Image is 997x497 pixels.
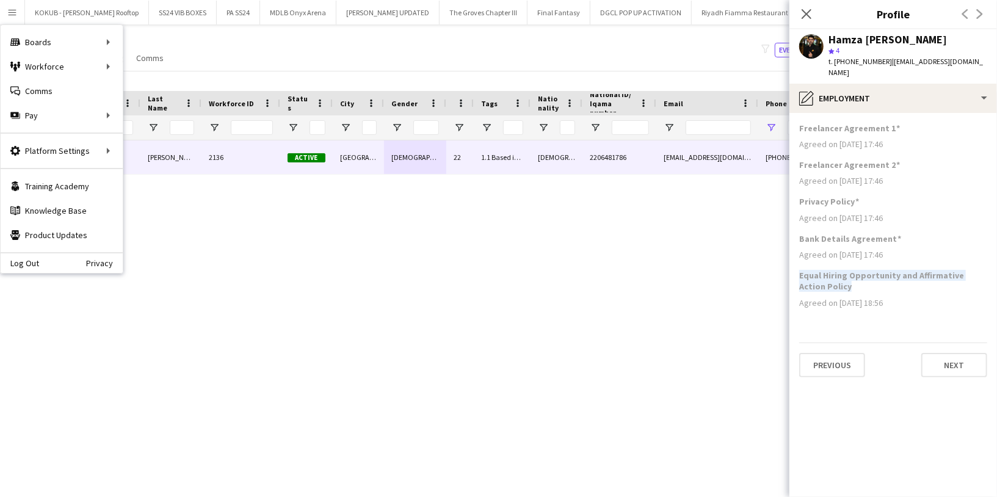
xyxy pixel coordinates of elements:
[446,140,474,174] div: 22
[775,43,836,57] button: Everyone8,577
[25,1,149,24] button: KOKUB - [PERSON_NAME] Rooftop
[140,140,201,174] div: [PERSON_NAME]
[474,140,531,174] div: 1.1 Based in [GEOGRAPHIC_DATA], 2.3 English Level = 3/3 Excellent , Presentable A
[766,99,787,108] span: Phone
[1,174,123,198] a: Training Academy
[758,140,915,174] div: [PHONE_NUMBER]
[590,153,626,162] span: 2206481786
[789,6,997,22] h3: Profile
[612,120,649,135] input: National ID/ Iqama number Filter Input
[413,120,439,135] input: Gender Filter Input
[148,122,159,133] button: Open Filter Menu
[538,122,549,133] button: Open Filter Menu
[384,140,446,174] div: [DEMOGRAPHIC_DATA]
[1,258,39,268] a: Log Out
[1,30,123,54] div: Boards
[828,57,892,66] span: t. [PHONE_NUMBER]
[664,99,683,108] span: Email
[131,50,169,66] a: Comms
[209,99,254,108] span: Workforce ID
[1,79,123,103] a: Comms
[391,122,402,133] button: Open Filter Menu
[481,122,492,133] button: Open Filter Menu
[789,84,997,113] div: Employment
[538,94,560,112] span: Nationality
[788,120,907,135] input: Phone Filter Input
[799,196,859,207] h3: Privacy Policy
[503,120,523,135] input: Tags Filter Input
[921,353,987,377] button: Next
[828,57,983,77] span: | [EMAIL_ADDRESS][DOMAIN_NAME]
[148,94,179,112] span: Last Name
[686,120,751,135] input: Email Filter Input
[454,122,465,133] button: Open Filter Menu
[799,270,987,292] h3: Equal Hiring Opportunity and Affirmative Action Policy
[828,34,947,45] div: Hamza [PERSON_NAME]
[440,1,528,24] button: The Groves Chapter III
[1,103,123,128] div: Pay
[799,233,901,244] h3: Bank Details Agreement
[340,99,354,108] span: City
[260,1,336,24] button: MDLB Onyx Arena
[799,123,900,134] h3: Freelancer Agreement 1
[766,122,777,133] button: Open Filter Menu
[481,99,498,108] span: Tags
[1,198,123,223] a: Knowledge Base
[201,140,280,174] div: 2136
[288,94,311,112] span: Status
[656,140,758,174] div: [EMAIL_ADDRESS][DOMAIN_NAME]
[836,46,839,55] span: 4
[590,122,601,133] button: Open Filter Menu
[86,258,123,268] a: Privacy
[1,54,123,79] div: Workforce
[799,297,987,308] div: Agreed on [DATE] 18:56
[799,139,987,150] div: Agreed on [DATE] 17:46
[333,140,384,174] div: [GEOGRAPHIC_DATA]
[231,120,273,135] input: Workforce ID Filter Input
[1,223,123,247] a: Product Updates
[288,153,325,162] span: Active
[590,90,634,117] span: National ID/ Iqama number
[799,212,987,223] div: Agreed on [DATE] 17:46
[799,175,987,186] div: Agreed on [DATE] 17:46
[310,120,325,135] input: Status Filter Input
[362,120,377,135] input: City Filter Input
[391,99,418,108] span: Gender
[799,249,987,260] div: Agreed on [DATE] 17:46
[560,120,575,135] input: Nationality Filter Input
[531,140,582,174] div: [DEMOGRAPHIC_DATA]
[336,1,440,24] button: [PERSON_NAME] UPDATED
[799,353,865,377] button: Previous
[340,122,351,133] button: Open Filter Menu
[664,122,675,133] button: Open Filter Menu
[136,53,164,63] span: Comms
[528,1,590,24] button: Final Fantasy
[1,139,123,163] div: Platform Settings
[209,122,220,133] button: Open Filter Menu
[692,1,799,24] button: Riyadh Fiamma Restaurant
[590,1,692,24] button: DGCL POP UP ACTIVATION
[288,122,299,133] button: Open Filter Menu
[149,1,217,24] button: SS24 VIB BOXES
[799,159,900,170] h3: Freelancer Agreement 2
[170,120,194,135] input: Last Name Filter Input
[217,1,260,24] button: PA SS24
